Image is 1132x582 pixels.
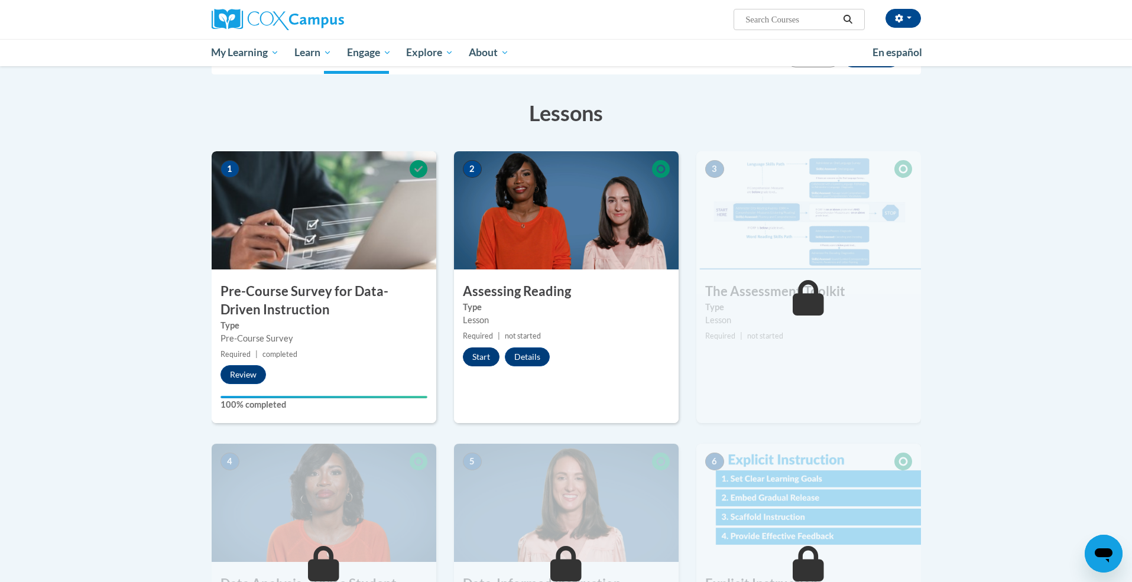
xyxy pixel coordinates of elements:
[463,160,482,178] span: 2
[212,9,344,30] img: Cox Campus
[865,40,930,65] a: En español
[220,396,427,398] div: Your progress
[705,314,912,327] div: Lesson
[220,453,239,470] span: 4
[461,39,517,66] a: About
[463,331,493,340] span: Required
[872,46,922,58] span: En español
[705,331,735,340] span: Required
[696,151,921,269] img: Course Image
[339,39,399,66] a: Engage
[220,332,427,345] div: Pre-Course Survey
[398,39,461,66] a: Explore
[1085,535,1123,573] iframe: Button to launch messaging window
[212,282,436,319] h3: Pre-Course Survey for Data-Driven Instruction
[705,160,724,178] span: 3
[463,347,499,366] button: Start
[220,365,266,384] button: Review
[204,39,287,66] a: My Learning
[696,282,921,301] h3: The Assessment Toolkit
[498,331,500,340] span: |
[747,331,783,340] span: not started
[212,151,436,269] img: Course Image
[463,314,670,327] div: Lesson
[505,331,541,340] span: not started
[740,331,742,340] span: |
[705,453,724,470] span: 6
[262,350,297,359] span: completed
[839,12,857,27] button: Search
[220,350,251,359] span: Required
[886,9,921,28] button: Account Settings
[505,347,550,366] button: Details
[469,45,509,60] span: About
[454,282,679,301] h3: Assessing Reading
[211,45,279,60] span: My Learning
[220,160,239,178] span: 1
[194,39,939,66] div: Main menu
[696,444,921,562] img: Course Image
[212,98,921,128] h3: Lessons
[744,12,839,27] input: Search Courses
[220,398,427,411] label: 100% completed
[463,453,482,470] span: 5
[212,444,436,562] img: Course Image
[347,45,391,60] span: Engage
[705,301,912,314] label: Type
[220,319,427,332] label: Type
[212,9,436,30] a: Cox Campus
[294,45,332,60] span: Learn
[454,151,679,269] img: Course Image
[454,444,679,562] img: Course Image
[287,39,339,66] a: Learn
[463,301,670,314] label: Type
[255,350,258,359] span: |
[406,45,453,60] span: Explore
